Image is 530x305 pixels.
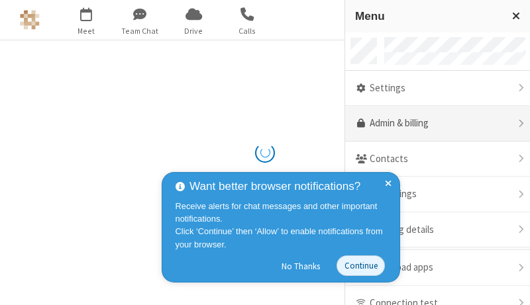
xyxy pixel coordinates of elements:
[176,200,390,251] div: Receive alerts for chat messages and other important notifications. Click ‘Continue’ then ‘Allow’...
[20,10,40,30] img: Astra
[189,178,360,195] span: Want better browser notifications?
[345,250,530,286] div: Download apps
[345,142,530,177] div: Contacts
[345,106,530,142] a: Admin & billing
[345,212,530,248] div: Meeting details
[337,255,385,276] button: Continue
[169,25,219,37] span: Drive
[345,177,530,212] div: Recordings
[355,10,500,22] h3: Menu
[275,255,327,277] button: No Thanks
[115,25,165,37] span: Team Chat
[62,25,111,37] span: Meet
[223,25,272,37] span: Calls
[345,71,530,107] div: Settings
